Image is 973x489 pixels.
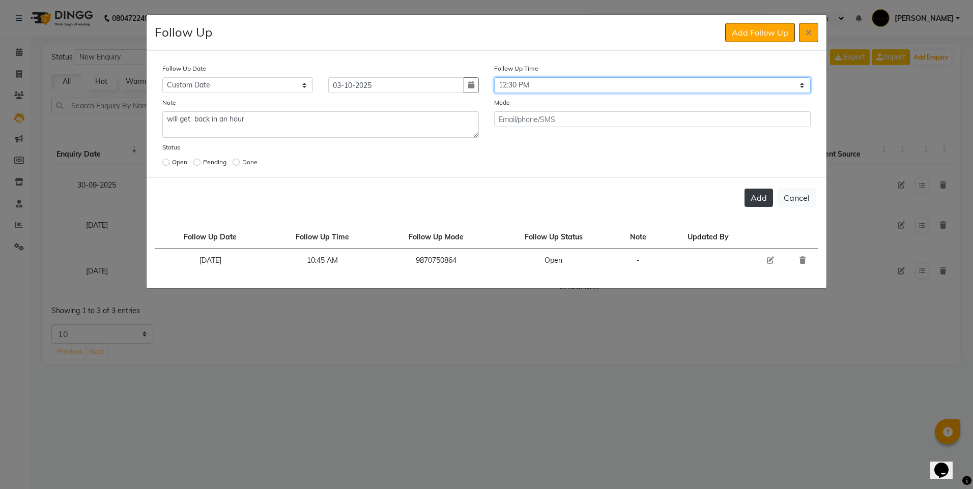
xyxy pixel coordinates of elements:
[777,188,816,207] button: Cancel
[614,249,663,272] td: -
[155,226,266,249] td: Follow Up Date
[272,255,373,266] div: 10:45 AM
[266,226,379,249] td: Follow Up Time
[494,111,811,127] input: Email/phone/SMS
[494,249,614,272] td: Open
[161,255,260,266] div: [DATE]
[162,64,206,73] label: Follow Up Date
[203,158,226,167] label: Pending
[494,98,510,107] label: Mode
[930,448,963,479] iframe: chat widget
[663,226,754,249] td: Updated By
[745,189,773,207] button: Add
[162,98,176,107] label: Note
[379,249,494,272] td: 9870750864
[155,23,212,41] h4: Follow Up
[494,64,538,73] label: Follow Up Time
[172,158,187,167] label: Open
[162,143,180,152] label: Status
[614,226,663,249] td: Note
[725,23,795,42] button: Add Follow Up
[494,226,614,249] td: Follow Up Status
[242,158,257,167] label: Done
[379,226,494,249] td: Follow Up Mode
